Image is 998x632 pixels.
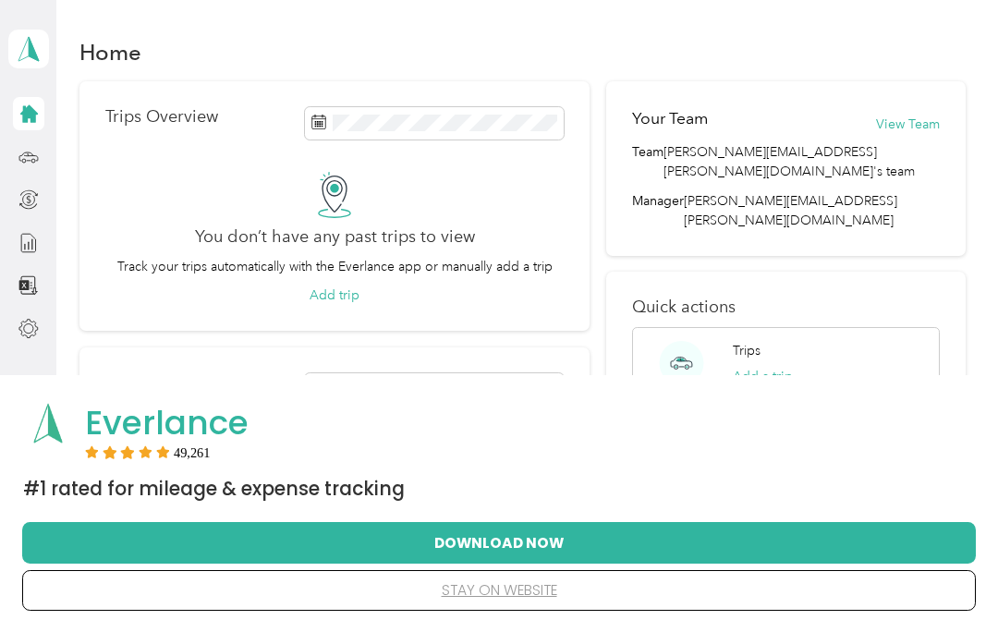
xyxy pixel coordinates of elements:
p: Quick actions [632,298,941,317]
h2: Your Team [632,107,708,130]
h1: Home [79,43,141,62]
h2: You don’t have any past trips to view [195,227,475,247]
button: View Team [876,115,940,134]
span: Everlance [85,399,249,446]
div: Rating:5 stars [85,445,211,458]
button: stay on website [52,571,946,610]
p: Trips [733,341,761,360]
span: #1 Rated for Mileage & Expense Tracking [23,476,405,502]
span: Manager [632,191,684,230]
p: Transactions Overview [105,373,276,393]
button: Add trip [310,286,359,305]
span: [PERSON_NAME][EMAIL_ADDRESS][PERSON_NAME][DOMAIN_NAME]'s team [663,142,941,181]
span: Team [632,142,663,181]
p: Track your trips automatically with the Everlance app or manually add a trip [117,257,553,276]
button: Download Now [52,523,946,562]
p: Trips Overview [105,107,218,127]
img: App logo [23,398,73,448]
span: User reviews count [174,447,211,458]
span: [PERSON_NAME][EMAIL_ADDRESS][PERSON_NAME][DOMAIN_NAME] [684,193,897,228]
button: Add a trip [733,367,793,386]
